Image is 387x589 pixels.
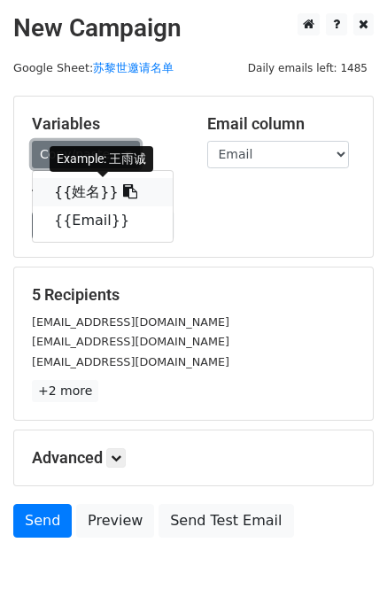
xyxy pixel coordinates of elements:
small: [EMAIL_ADDRESS][DOMAIN_NAME] [32,315,229,329]
small: [EMAIL_ADDRESS][DOMAIN_NAME] [32,355,229,368]
h5: Email column [207,114,356,134]
a: {{姓名}} [33,178,173,206]
div: 聊天小组件 [298,504,387,589]
a: {{Email}} [33,206,173,235]
h5: Variables [32,114,181,134]
h2: New Campaign [13,13,374,43]
h5: 5 Recipients [32,285,355,305]
small: [EMAIL_ADDRESS][DOMAIN_NAME] [32,335,229,348]
a: Preview [76,504,154,538]
iframe: Chat Widget [298,504,387,589]
span: Daily emails left: 1485 [242,58,374,78]
div: Example: 王雨诚 [50,146,153,172]
a: Send [13,504,72,538]
a: 苏黎世邀请名单 [93,61,174,74]
a: +2 more [32,380,98,402]
h5: Advanced [32,448,355,468]
a: Send Test Email [159,504,293,538]
a: Copy/paste... [32,141,140,168]
small: Google Sheet: [13,61,174,74]
a: Daily emails left: 1485 [242,61,374,74]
